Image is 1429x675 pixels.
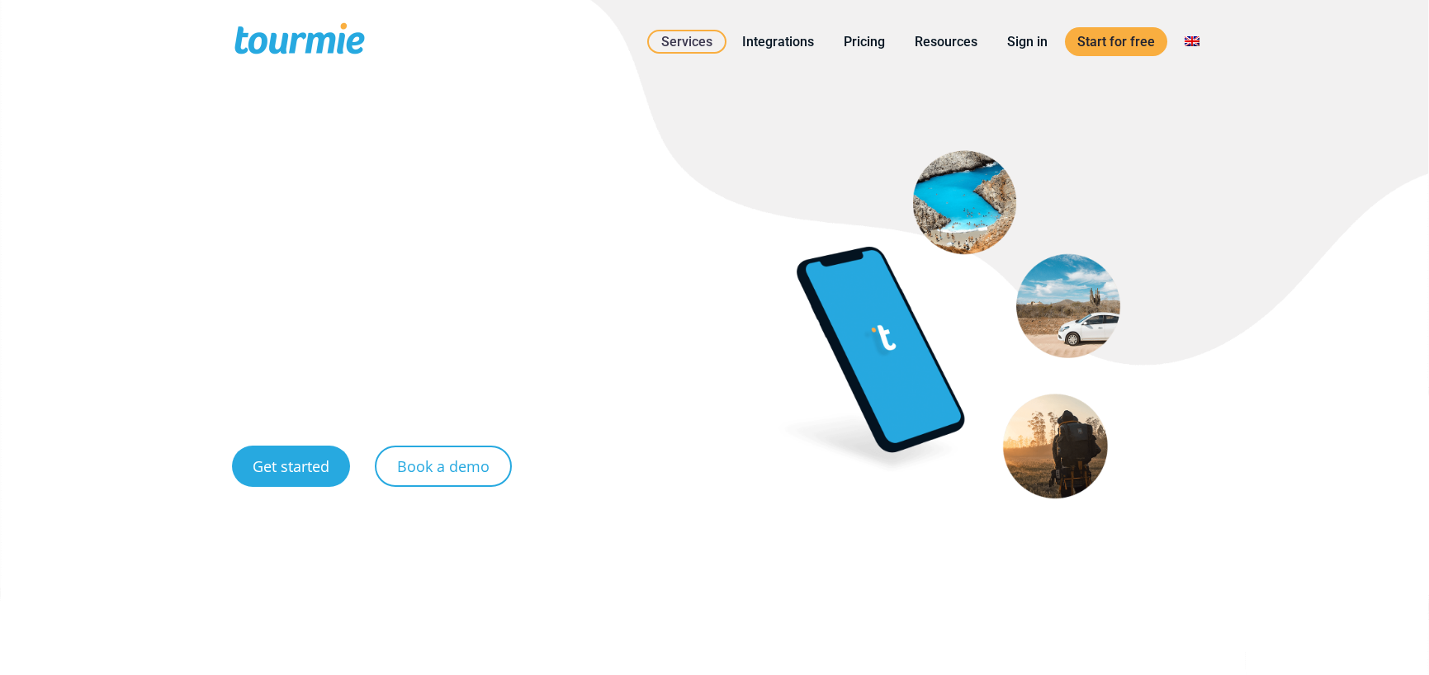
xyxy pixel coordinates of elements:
[995,31,1060,52] a: Sign in
[232,446,350,487] a: Get started
[831,31,897,52] a: Pricing
[730,31,826,52] a: Integrations
[1172,31,1212,52] a: Switch to
[1065,27,1167,56] a: Start for free
[902,31,990,52] a: Resources
[375,446,512,487] a: Book a demo
[647,30,726,54] a: Services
